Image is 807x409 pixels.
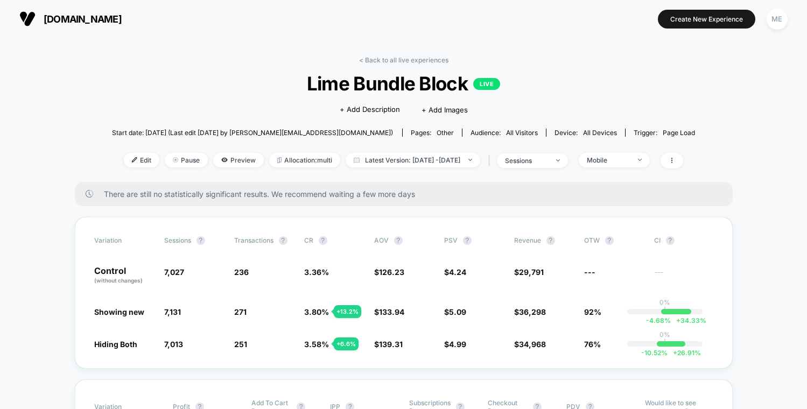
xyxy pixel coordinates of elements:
span: 34.33 % [671,316,706,325]
span: $ [514,307,546,316]
span: $ [374,307,404,316]
span: 5.09 [449,307,466,316]
div: Trigger: [634,129,695,137]
span: CR [304,236,313,244]
p: Control [94,266,153,285]
span: -4.68 % [646,316,671,325]
span: 133.94 [379,307,404,316]
span: Hiding Both [94,340,137,349]
span: OTW [584,236,643,245]
div: sessions [505,157,548,165]
span: + Add Description [340,104,400,115]
div: + 6.6 % [334,337,359,350]
p: LIVE [473,78,500,90]
span: 4.99 [449,340,466,349]
span: other [437,129,454,137]
span: 139.31 [379,340,403,349]
span: 26.91 % [668,349,701,357]
p: | [664,339,666,347]
span: Lime Bundle Block [141,72,666,95]
span: | [486,153,497,168]
span: 92% [584,307,601,316]
span: -10.52 % [641,349,668,357]
span: all devices [583,129,617,137]
img: Visually logo [19,11,36,27]
button: Create New Experience [658,10,755,29]
span: (without changes) [94,277,143,284]
span: + [676,316,680,325]
span: 29,791 [519,267,544,277]
button: ? [546,236,555,245]
span: 4.24 [449,267,466,277]
span: Pause [165,153,208,167]
img: end [173,157,178,163]
span: PSV [444,236,458,244]
span: Page Load [663,129,695,137]
span: Transactions [234,236,273,244]
span: $ [374,340,403,349]
button: ? [197,236,205,245]
span: Variation [94,236,153,245]
button: ? [666,236,675,245]
span: 36,298 [519,307,546,316]
span: Allocation: multi [269,153,340,167]
span: $ [514,340,546,349]
span: Showing new [94,307,144,316]
span: Device: [546,129,625,137]
button: ? [279,236,287,245]
span: 236 [234,267,249,277]
span: 34,968 [519,340,546,349]
img: calendar [354,157,360,163]
span: 126.23 [379,267,404,277]
span: $ [374,267,404,277]
img: end [638,159,642,161]
span: $ [514,267,544,277]
span: 3.36 % [304,267,329,277]
button: [DOMAIN_NAME] [16,10,125,27]
span: Revenue [514,236,541,244]
div: Audience: [471,129,538,137]
span: Sessions [164,236,191,244]
img: rebalance [277,157,282,163]
p: | [664,306,666,314]
span: There are still no statistically significant results. We recommend waiting a few more days [104,189,711,199]
span: $ [444,307,466,316]
span: Start date: [DATE] (Last edit [DATE] by [PERSON_NAME][EMAIL_ADDRESS][DOMAIN_NAME]) [112,129,393,137]
img: edit [132,157,137,163]
span: 7,013 [164,340,183,349]
span: Preview [213,153,264,167]
button: ? [394,236,403,245]
div: + 13.2 % [334,305,361,318]
div: ME [767,9,788,30]
span: --- [584,267,595,277]
span: 7,131 [164,307,181,316]
span: Edit [124,153,159,167]
span: + Add Images [422,105,468,114]
p: 0% [659,330,670,339]
button: ? [319,236,327,245]
span: $ [444,267,466,277]
span: + [673,349,677,357]
span: 251 [234,340,247,349]
div: Pages: [411,129,454,137]
span: 7,027 [164,267,184,277]
a: < Back to all live experiences [359,56,448,64]
div: Mobile [587,156,630,164]
span: AOV [374,236,389,244]
span: CI [654,236,713,245]
span: --- [654,269,713,285]
button: ? [605,236,614,245]
span: Latest Version: [DATE] - [DATE] [346,153,480,167]
img: end [468,159,472,161]
button: ? [463,236,472,245]
p: 0% [659,298,670,306]
img: end [556,159,560,161]
span: 3.58 % [304,340,329,349]
span: 3.80 % [304,307,329,316]
button: ME [763,8,791,30]
span: [DOMAIN_NAME] [44,13,122,25]
span: All Visitors [506,129,538,137]
span: 76% [584,340,601,349]
span: 271 [234,307,247,316]
span: $ [444,340,466,349]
